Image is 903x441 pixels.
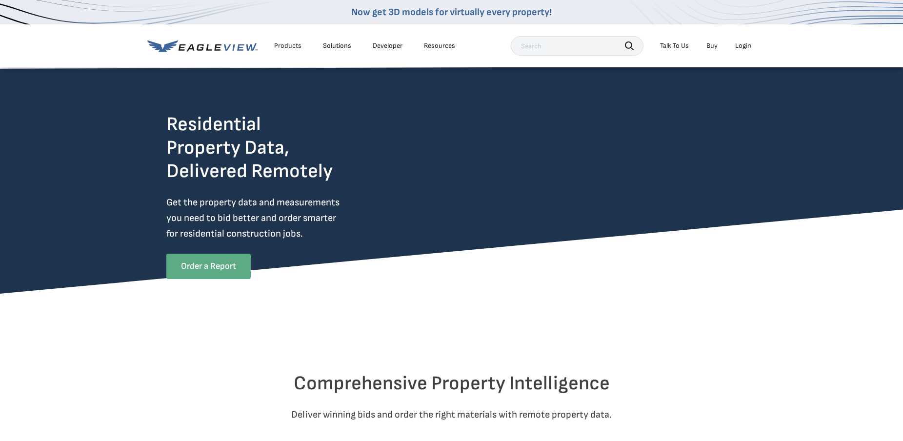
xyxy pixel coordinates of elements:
[166,113,333,183] h2: Residential Property Data, Delivered Remotely
[274,41,301,50] div: Products
[373,41,402,50] a: Developer
[166,407,737,422] p: Deliver winning bids and order the right materials with remote property data.
[166,254,251,279] a: Order a Report
[511,36,643,56] input: Search
[166,372,737,395] h2: Comprehensive Property Intelligence
[735,41,751,50] div: Login
[706,41,718,50] a: Buy
[166,195,380,241] p: Get the property data and measurements you need to bid better and order smarter for residential c...
[424,41,455,50] div: Resources
[351,6,552,18] a: Now get 3D models for virtually every property!
[323,41,351,50] div: Solutions
[660,41,689,50] div: Talk To Us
